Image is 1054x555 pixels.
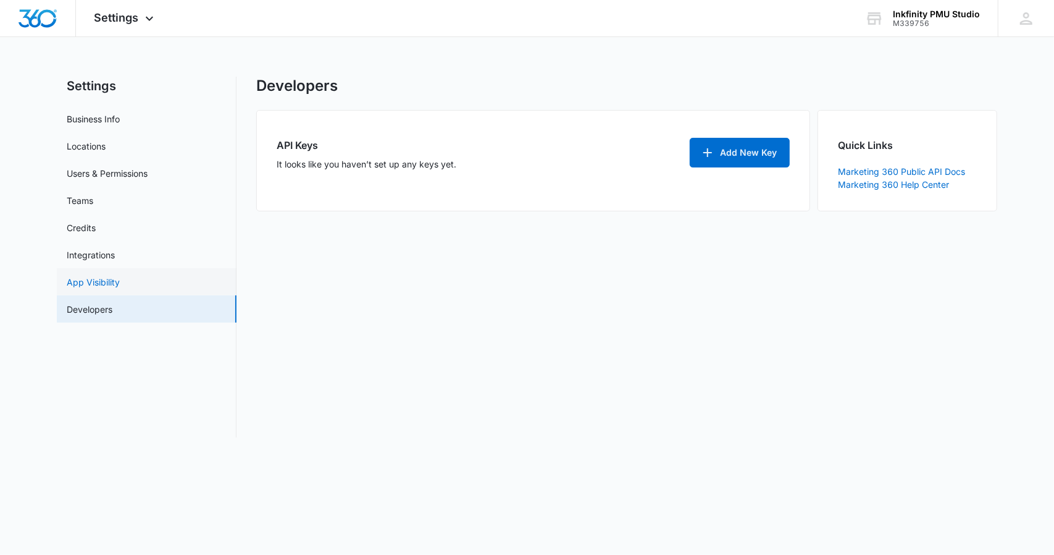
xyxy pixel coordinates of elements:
span: Settings [94,11,139,24]
h2: Settings [57,77,236,95]
a: Integrations [67,248,115,261]
a: Teams [67,194,93,207]
p: It looks like you haven’t set up any keys yet. [277,158,682,171]
a: Marketing 360 Help Center [838,179,949,190]
a: Developers [67,303,112,316]
h2: API Keys [277,138,682,153]
a: Business Info [67,112,120,125]
button: Add New Key [690,138,790,167]
h1: Developers [256,77,338,95]
h2: Quick Links [838,138,977,153]
div: account id [893,19,980,28]
a: Users & Permissions [67,167,148,180]
div: account name [893,9,980,19]
a: Credits [67,221,96,234]
a: Marketing 360 Public API Docs [838,166,965,177]
a: App Visibility [67,276,120,289]
a: Locations [67,140,106,153]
